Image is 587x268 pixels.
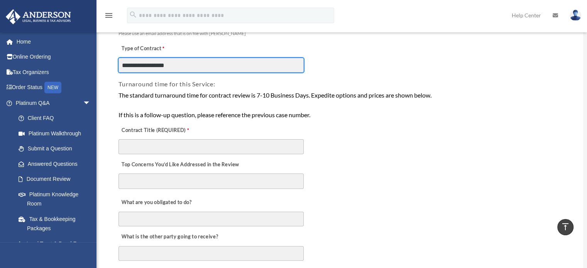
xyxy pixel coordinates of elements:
i: vertical_align_top [561,222,570,231]
label: Type of Contract [118,44,196,54]
img: User Pic [570,10,581,21]
a: Order StatusNEW [5,80,102,96]
label: What is the other party going to receive? [118,232,220,243]
i: menu [104,11,113,20]
span: Please use an email address that is on file with [PERSON_NAME] [118,30,246,36]
a: Tax Organizers [5,64,102,80]
a: Answered Questions [11,156,102,172]
a: Document Review [11,172,98,187]
span: Turnaround time for this Service: [118,80,215,88]
label: Top Concerns You’d Like Addressed in the Review [118,159,241,170]
span: arrow_drop_down [83,95,98,111]
div: NEW [44,82,61,93]
a: Platinum Q&Aarrow_drop_down [5,95,102,111]
i: search [129,10,137,19]
a: menu [104,13,113,20]
a: Home [5,34,102,49]
a: Land Trust & Deed Forum [11,236,102,251]
label: What are you obligated to do? [118,197,196,208]
a: vertical_align_top [557,219,573,235]
a: Platinum Walkthrough [11,126,102,141]
a: Submit a Question [11,141,102,157]
img: Anderson Advisors Platinum Portal [3,9,73,24]
a: Online Ordering [5,49,102,65]
a: Tax & Bookkeeping Packages [11,211,102,236]
a: Client FAQ [11,111,102,126]
a: Platinum Knowledge Room [11,187,102,211]
div: The standard turnaround time for contract review is 7-10 Business Days. Expedite options and pric... [118,90,563,120]
label: Contract Title (REQUIRED) [118,125,196,136]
